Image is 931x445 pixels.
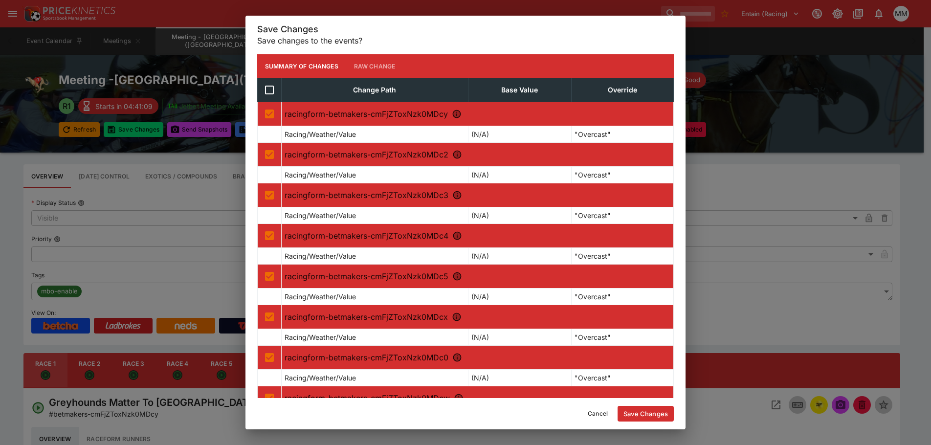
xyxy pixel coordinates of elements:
[468,207,571,224] td: (N/A)
[346,54,403,78] button: Raw Change
[468,78,571,102] th: Base Value
[468,289,571,305] td: (N/A)
[285,210,356,221] p: Racing/Weather/Value
[618,406,674,422] button: Save Changes
[285,170,356,180] p: Racing/Weather/Value
[452,190,462,200] svg: R3 - Leeroy Rogue At Stud Division2
[468,370,571,386] td: (N/A)
[285,189,670,201] p: racingform-betmakers-cmFjZToxNzk0MDc3
[257,35,674,46] p: Save changes to the events?
[452,312,462,322] svg: R6 - Coal Valley Excavation & Hire Division1
[571,370,673,386] td: "Overcast"
[285,230,670,242] p: racingform-betmakers-cmFjZToxNzk0MDc4
[285,332,356,342] p: Racing/Weather/Value
[571,289,673,305] td: "Overcast"
[285,392,670,404] p: racingform-betmakers-cmFjZToxNzk0MDcw
[571,126,673,143] td: "Overcast"
[285,291,356,302] p: Racing/Weather/Value
[571,78,673,102] th: Override
[468,126,571,143] td: (N/A)
[257,23,674,35] h5: Save Changes
[285,270,670,282] p: racingform-betmakers-cmFjZToxNzk0MDc5
[285,149,670,160] p: racingform-betmakers-cmFjZToxNzk0MDc2
[285,311,670,323] p: racingform-betmakers-cmFjZToxNzk0MDcx
[452,150,462,159] svg: R2 - Clarkie Tyres Division1
[468,248,571,265] td: (N/A)
[582,406,614,422] button: Cancel
[285,373,356,383] p: Racing/Weather/Value
[571,167,673,183] td: "Overcast"
[452,353,462,362] svg: R7 - Ben Englund Plastering Division2
[452,231,462,241] svg: R4 - Greyhounds As Pets Division1
[571,248,673,265] td: "Overcast"
[571,329,673,346] td: "Overcast"
[452,271,462,281] svg: R5 - Chase Newspaper Division1
[468,329,571,346] td: (N/A)
[452,109,462,119] svg: R1 - Greyhounds Matter To Tasmania Division1
[257,54,346,78] button: Summary of Changes
[282,78,468,102] th: Change Path
[454,393,464,403] svg: R8 - Brighton Hair & Beauty Division1
[285,129,356,139] p: Racing/Weather/Value
[285,108,670,120] p: racingform-betmakers-cmFjZToxNzk0MDcy
[571,207,673,224] td: "Overcast"
[285,251,356,261] p: Racing/Weather/Value
[468,167,571,183] td: (N/A)
[285,352,670,363] p: racingform-betmakers-cmFjZToxNzk0MDc0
